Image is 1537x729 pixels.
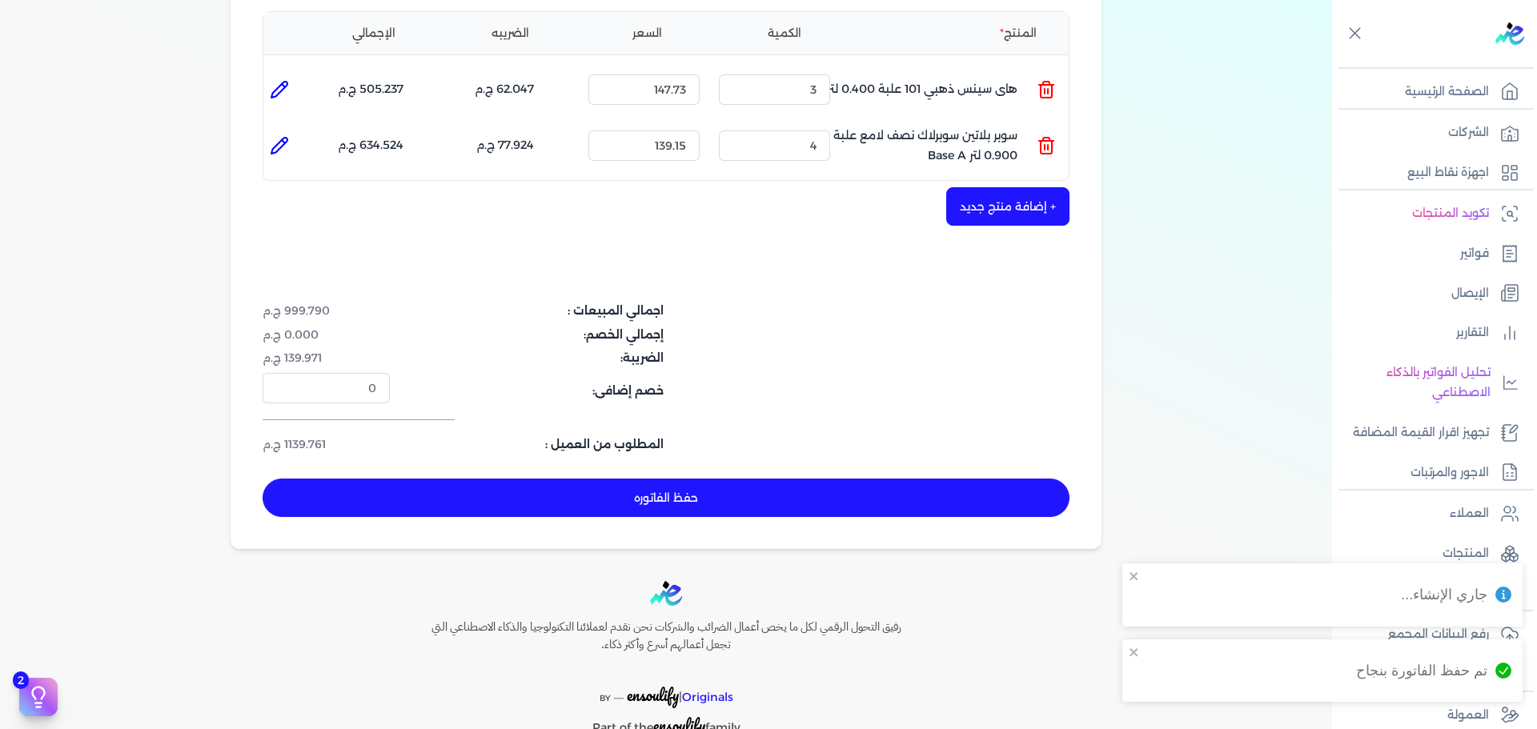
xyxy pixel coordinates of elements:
[1332,537,1527,571] a: المنتجات
[263,326,390,343] dd: 0.000 ج.م
[1129,646,1140,659] button: close
[1356,660,1487,681] div: تم حفظ الفاتورة بنجاح
[397,666,935,709] p: |
[1332,316,1527,350] a: التقارير
[1332,116,1527,150] a: الشركات
[399,373,664,403] dt: خصم إضافى:
[1411,463,1489,483] p: الاجور والمرتبات
[1450,503,1489,524] p: العملاء
[1407,162,1489,183] p: اجهزة نقاط البيع
[308,25,439,42] li: الإجمالي
[1129,570,1140,583] button: close
[1332,497,1527,531] a: العملاء
[1456,322,1489,343] p: التقارير
[582,25,712,42] li: السعر
[946,187,1069,226] button: + إضافة منتج جديد
[399,326,664,343] dt: إجمالي الخصم:
[1495,22,1524,45] img: logo
[1443,543,1489,564] p: المنتجات
[1332,277,1527,310] a: الإيصال
[1332,416,1527,450] a: تجهيز اقرار القيمة المضافة
[600,693,611,703] span: BY
[338,135,403,156] p: 634.524 ج.م
[627,683,679,707] span: ensoulify
[1340,362,1491,403] p: تحليل الفواتير بالذكاء الاصطناعي
[399,302,664,319] dt: اجمالي المبيعات :
[1353,423,1489,443] p: تجهيز اقرار القيمة المضافة
[476,135,534,156] p: 77.924 ج.م
[856,25,1056,42] li: المنتج
[719,25,849,42] li: الكمية
[399,350,664,367] dt: الضريبة:
[1401,584,1487,605] div: جاري الإنشاء...
[1332,456,1527,490] a: الاجور والمرتبات
[1405,82,1489,102] p: الصفحة الرئيسية
[1332,197,1527,230] a: تكويد المنتجات
[682,690,733,704] span: Originals
[263,436,390,453] dd: 1139.761 ج.م
[827,68,1017,111] p: هاى سينس ذهبي 101 علبة 0.400 لتر
[397,619,935,653] h6: رفيق التحول الرقمي لكل ما يخص أعمال الضرائب والشركات نحن نقدم لعملائنا التكنولوجيا والذكاء الاصطن...
[1332,237,1527,270] a: فواتير
[13,671,29,689] span: 2
[399,436,664,453] dt: المطلوب من العميل :
[1332,75,1527,109] a: الصفحة الرئيسية
[614,689,624,699] sup: __
[1448,122,1489,143] p: الشركات
[1451,283,1489,304] p: الإيصال
[263,302,390,319] dd: 999.790 ج.م
[1332,356,1527,410] a: تحليل الفواتير بالذكاء الاصطناعي
[650,581,682,606] img: logo
[445,25,576,42] li: الضريبه
[817,124,1017,167] p: سوبر بلاتين سوبرلاك نصف لامع علبة 0.900 لتر Base A
[475,79,534,100] p: 62.047 ج.م
[1460,243,1489,264] p: فواتير
[19,678,58,716] button: 2
[1412,203,1489,224] p: تكويد المنتجات
[263,350,390,367] dd: 139.971 ج.م
[338,79,403,100] p: 505.237 ج.م
[1332,156,1527,190] a: اجهزة نقاط البيع
[263,479,1069,517] button: حفظ الفاتوره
